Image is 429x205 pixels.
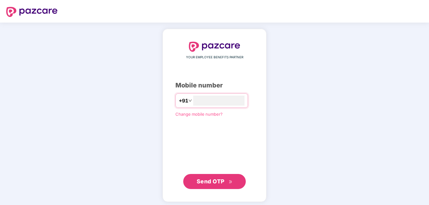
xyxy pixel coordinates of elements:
button: Send OTPdouble-right [183,174,246,189]
span: double-right [229,180,233,184]
div: Mobile number [175,81,254,90]
img: logo [189,42,240,52]
span: down [188,99,192,103]
span: +91 [179,97,188,105]
span: Send OTP [197,178,225,185]
img: logo [6,7,58,17]
span: YOUR EMPLOYEE BENEFITS PARTNER [186,55,243,60]
a: Change mobile number? [175,112,223,117]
